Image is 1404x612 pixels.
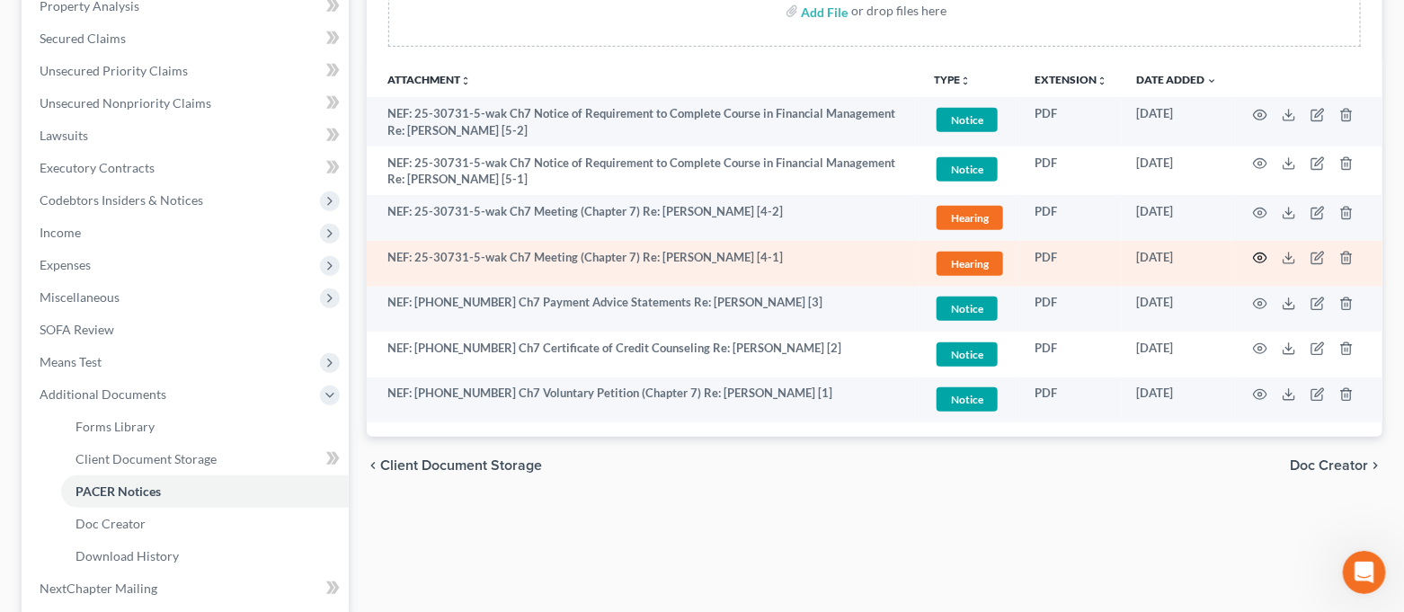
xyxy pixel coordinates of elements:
div: Close [315,7,348,40]
td: [DATE] [1122,146,1231,196]
td: NEF: [PHONE_NUMBER] Ch7 Certificate of Credit Counseling Re: [PERSON_NAME] [2] [367,332,920,377]
i: chevron_right [1368,458,1382,473]
a: Notice [934,105,1006,135]
td: PDF [1020,195,1122,241]
td: NEF: [PHONE_NUMBER] Ch7 Voluntary Petition (Chapter 7) Re: [PERSON_NAME] [1] [367,377,920,423]
iframe: Intercom live chat [1343,551,1386,594]
a: Notice [934,385,1006,414]
div: [PERSON_NAME] • 3h ago [29,369,170,380]
button: chevron_left Client Document Storage [367,458,543,473]
button: TYPEunfold_more [934,75,971,86]
a: Extensionunfold_more [1035,73,1107,86]
textarea: Message… [15,437,344,467]
button: Start recording [114,475,129,489]
span: Secured Claims [40,31,126,46]
div: In observance of the NextChapter team will be out of office on . Our team will be unavailable for... [29,152,280,275]
b: [DATE], [134,153,187,167]
i: unfold_more [960,75,971,86]
td: PDF [1020,146,1122,196]
a: Hearing [934,203,1006,233]
a: SOFA Review [25,314,349,346]
td: NEF: 25-30731-5-wak Ch7 Notice of Requirement to Complete Course in Financial Management Re: [PER... [367,146,920,196]
td: [DATE] [1122,287,1231,333]
a: Download History [61,540,349,572]
td: NEF: 25-30731-5-wak Ch7 Meeting (Chapter 7) Re: [PERSON_NAME] [4-2] [367,195,920,241]
span: Forms Library [76,419,155,434]
span: Notice [937,342,998,367]
i: unfold_more [1097,75,1107,86]
td: NEF: 25-30731-5-wak Ch7 Meeting (Chapter 7) Re: [PERSON_NAME] [4-1] [367,241,920,287]
span: Client Document Storage [381,458,543,473]
td: PDF [1020,377,1122,423]
a: Forms Library [61,411,349,443]
div: or drop files here [852,2,947,20]
a: Doc Creator [61,508,349,540]
span: Notice [937,108,998,132]
span: Doc Creator [1290,458,1368,473]
a: Secured Claims [25,22,349,55]
td: [DATE] [1122,97,1231,146]
div: We encourage you to use the to answer any questions and we will respond to any unanswered inquiri... [29,284,280,354]
span: NextChapter Mailing [40,581,157,596]
i: unfold_more [461,75,472,86]
span: Download History [76,548,179,563]
span: Unsecured Priority Claims [40,63,188,78]
p: Active [87,22,123,40]
td: PDF [1020,332,1122,377]
button: Home [281,7,315,41]
td: PDF [1020,241,1122,287]
span: Notice [937,297,998,321]
h1: [PERSON_NAME] [87,9,204,22]
td: PDF [1020,97,1122,146]
a: Notice [934,340,1006,369]
span: Client Document Storage [76,451,217,466]
a: Executory Contracts [25,152,349,184]
a: Unsecured Nonpriority Claims [25,87,349,120]
button: Doc Creator chevron_right [1290,458,1382,473]
button: go back [12,7,46,41]
a: Lawsuits [25,120,349,152]
button: Gif picker [57,475,71,489]
span: Means Test [40,354,102,369]
a: Date Added expand_more [1136,73,1217,86]
a: NextChapter Mailing [25,572,349,605]
span: Hearing [937,206,1003,230]
span: Notice [937,157,998,182]
span: Miscellaneous [40,289,120,305]
a: Unsecured Priority Claims [25,55,349,87]
td: NEF: 25-30731-5-wak Ch7 Notice of Requirement to Complete Course in Financial Management Re: [PER... [367,97,920,146]
span: Lawsuits [40,128,88,143]
span: Unsecured Nonpriority Claims [40,95,211,111]
span: Doc Creator [76,516,146,531]
td: PDF [1020,287,1122,333]
span: Codebtors Insiders & Notices [40,192,203,208]
td: [DATE] [1122,377,1231,423]
a: Help Center [29,285,243,317]
span: Additional Documents [40,386,166,402]
td: [DATE] [1122,241,1231,287]
td: [DATE] [1122,195,1231,241]
span: Expenses [40,257,91,272]
button: Emoji picker [28,475,42,489]
span: Executory Contracts [40,160,155,175]
td: [DATE] [1122,332,1231,377]
a: Hearing [934,249,1006,279]
a: PACER Notices [61,475,349,508]
div: Emma says… [14,141,345,405]
span: Notice [937,387,998,412]
td: NEF: [PHONE_NUMBER] Ch7 Payment Advice Statements Re: [PERSON_NAME] [3] [367,287,920,333]
b: [DATE] [44,188,92,202]
span: Income [40,225,81,240]
a: Client Document Storage [61,443,349,475]
span: PACER Notices [76,483,161,499]
a: Notice [934,294,1006,324]
i: expand_more [1206,75,1217,86]
b: [DATE] [44,259,92,273]
img: Profile image for Emma [51,10,80,39]
span: SOFA Review [40,322,114,337]
button: Send a message… [308,467,337,496]
a: Attachmentunfold_more [388,73,472,86]
span: Hearing [937,252,1003,276]
div: In observance of[DATE],the NextChapter team will be out of office on[DATE]. Our team will be unav... [14,141,295,366]
a: Notice [934,155,1006,184]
